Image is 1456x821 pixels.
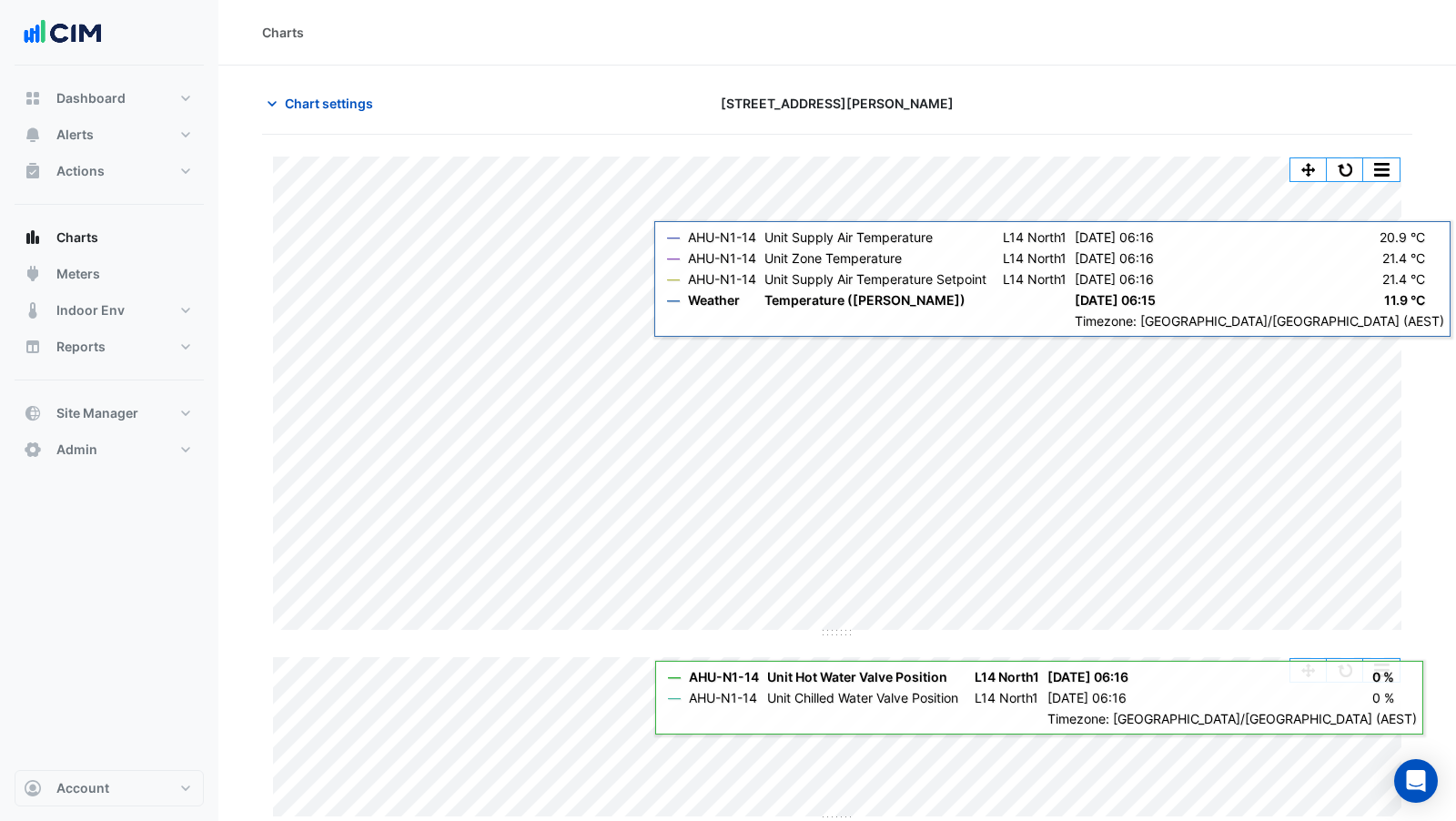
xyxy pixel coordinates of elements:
[56,265,100,283] span: Meters
[285,94,373,113] span: Chart settings
[24,162,42,180] app-icon: Actions
[15,80,204,117] button: Dashboard
[56,338,106,356] span: Reports
[56,126,94,144] span: Alerts
[24,338,42,356] app-icon: Reports
[56,89,126,107] span: Dashboard
[56,441,97,459] span: Admin
[24,441,42,459] app-icon: Admin
[15,117,204,153] button: Alerts
[56,404,138,422] span: Site Manager
[1290,158,1327,181] button: Pan
[24,126,42,144] app-icon: Alerts
[56,301,125,319] span: Indoor Env
[24,89,42,107] app-icon: Dashboard
[56,162,105,180] span: Actions
[1327,158,1363,181] button: Reset
[24,404,42,422] app-icon: Site Manager
[1290,659,1327,682] button: Pan
[15,256,204,292] button: Meters
[15,219,204,256] button: Charts
[24,228,42,247] app-icon: Charts
[15,153,204,189] button: Actions
[15,329,204,365] button: Reports
[22,15,104,51] img: Company Logo
[262,23,304,42] div: Charts
[15,770,204,806] button: Account
[56,779,109,797] span: Account
[1394,759,1438,803] div: Open Intercom Messenger
[262,87,385,119] button: Chart settings
[24,301,42,319] app-icon: Indoor Env
[1363,659,1400,682] button: More Options
[721,94,954,113] span: [STREET_ADDRESS][PERSON_NAME]
[15,292,204,329] button: Indoor Env
[1327,659,1363,682] button: Reset
[56,228,98,247] span: Charts
[15,395,204,431] button: Site Manager
[24,265,42,283] app-icon: Meters
[1363,158,1400,181] button: More Options
[15,431,204,468] button: Admin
